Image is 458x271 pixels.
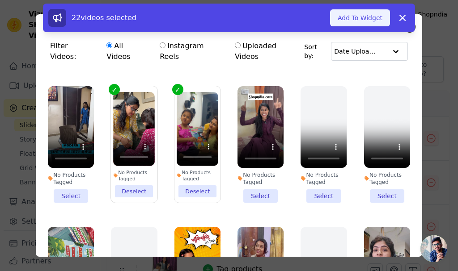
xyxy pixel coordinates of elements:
[72,13,136,22] span: 22 videos selected
[364,171,410,186] div: No Products Tagged
[159,40,223,63] label: Instagram Reels
[304,42,408,61] div: Sort by:
[177,169,218,182] div: No Products Tagged
[330,9,390,26] button: Add To Widget
[234,40,300,63] label: Uploaded Videos
[237,171,284,186] div: No Products Tagged
[420,235,447,262] a: Open chat
[301,171,347,186] div: No Products Tagged
[113,169,155,182] div: No Products Tagged
[48,171,94,186] div: No Products Tagged
[50,36,304,67] div: Filter Videos:
[106,40,148,63] label: All Videos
